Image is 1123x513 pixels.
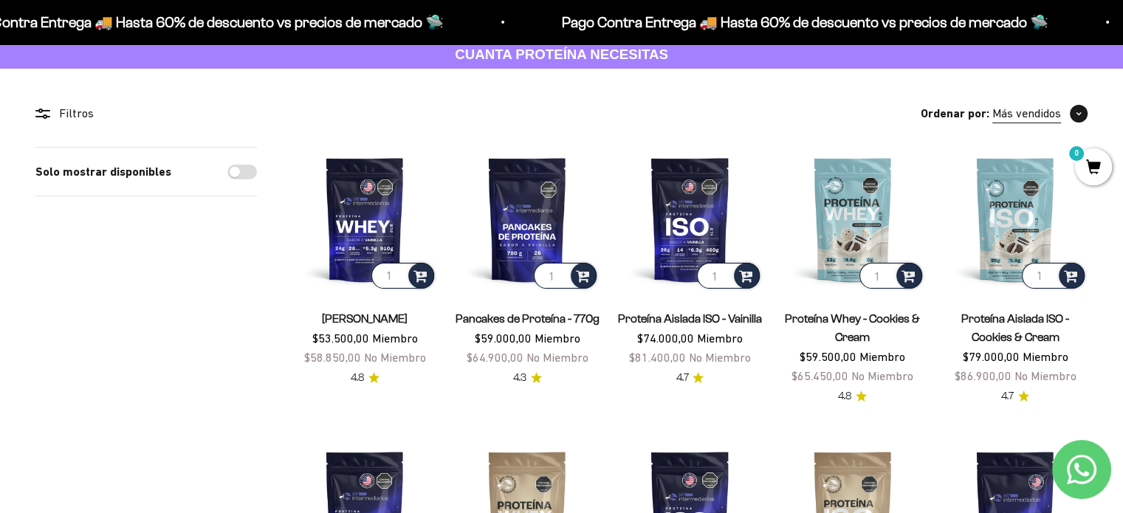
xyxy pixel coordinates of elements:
[785,312,920,343] a: Proteína Whey - Cookies & Cream
[513,370,542,386] a: 4.34.3 de 5.0 estrellas
[35,104,257,123] div: Filtros
[800,350,856,363] span: $59.500,00
[1068,145,1085,162] mark: 0
[962,350,1019,363] span: $79.000,00
[791,369,848,382] span: $65.450,00
[851,369,913,382] span: No Miembro
[35,162,171,182] label: Solo mostrar disponibles
[954,369,1011,382] span: $86.900,00
[312,331,369,345] span: $53.500,00
[1022,350,1068,363] span: Miembro
[838,388,851,404] span: 4.8
[322,312,408,325] a: [PERSON_NAME]
[921,104,989,123] span: Ordenar por:
[992,104,1061,123] span: Más vendidos
[351,370,364,386] span: 4.8
[351,370,380,386] a: 4.84.8 de 5.0 estrellas
[475,331,532,345] span: $59.000,00
[859,350,905,363] span: Miembro
[513,370,526,386] span: 4.3
[1001,388,1029,404] a: 4.74.7 de 5.0 estrellas
[689,351,751,364] span: No Miembro
[676,370,688,386] span: 4.7
[526,351,588,364] span: No Miembro
[560,10,1047,34] p: Pago Contra Entrega 🚚 Hasta 60% de descuento vs precios de mercado 🛸
[1075,160,1112,176] a: 0
[629,351,686,364] span: $81.400,00
[992,104,1088,123] button: Más vendidos
[618,312,762,325] a: Proteína Aislada ISO - Vainilla
[364,351,426,364] span: No Miembro
[372,331,418,345] span: Miembro
[1001,388,1014,404] span: 4.7
[676,370,704,386] a: 4.74.7 de 5.0 estrellas
[455,47,668,62] strong: CUANTA PROTEÍNA NECESITAS
[467,351,523,364] span: $64.900,00
[535,331,580,345] span: Miembro
[456,312,600,325] a: Pancakes de Proteína - 770g
[637,331,694,345] span: $74.000,00
[1014,369,1076,382] span: No Miembro
[961,312,1069,343] a: Proteína Aislada ISO - Cookies & Cream
[304,351,361,364] span: $58.850,00
[838,388,867,404] a: 4.84.8 de 5.0 estrellas
[697,331,743,345] span: Miembro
